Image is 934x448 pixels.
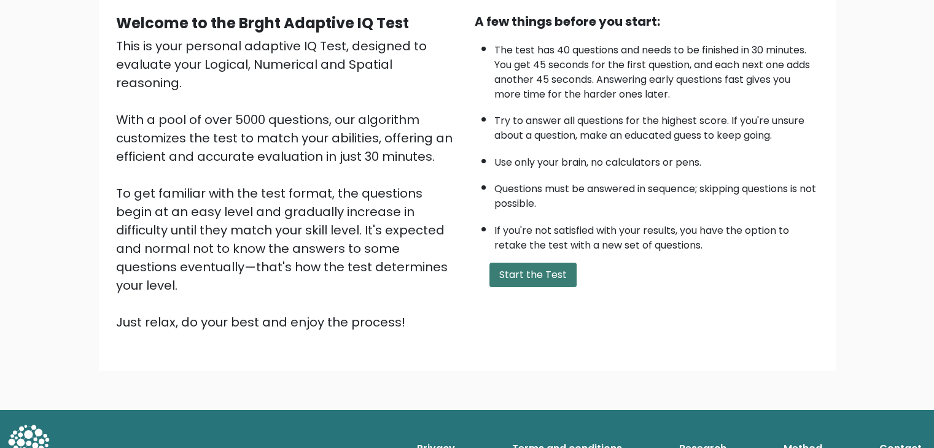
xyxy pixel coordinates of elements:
[489,263,577,287] button: Start the Test
[494,149,819,170] li: Use only your brain, no calculators or pens.
[116,13,409,33] b: Welcome to the Brght Adaptive IQ Test
[475,12,819,31] div: A few things before you start:
[494,217,819,253] li: If you're not satisfied with your results, you have the option to retake the test with a new set ...
[494,37,819,102] li: The test has 40 questions and needs to be finished in 30 minutes. You get 45 seconds for the firs...
[494,176,819,211] li: Questions must be answered in sequence; skipping questions is not possible.
[494,107,819,143] li: Try to answer all questions for the highest score. If you're unsure about a question, make an edu...
[116,37,460,331] div: This is your personal adaptive IQ Test, designed to evaluate your Logical, Numerical and Spatial ...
